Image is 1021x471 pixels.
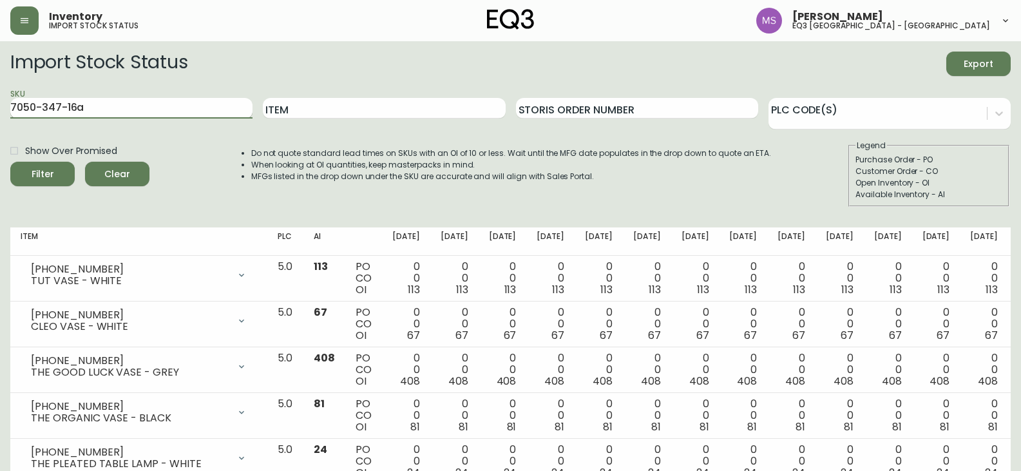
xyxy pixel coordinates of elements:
[922,261,950,296] div: 0 0
[778,352,805,387] div: 0 0
[585,307,613,341] div: 0 0
[392,307,420,341] div: 0 0
[400,374,420,389] span: 408
[526,227,575,256] th: [DATE]
[21,307,257,335] div: [PHONE_NUMBER]CLEO VASE - WHITE
[356,328,367,343] span: OI
[392,352,420,387] div: 0 0
[747,419,757,434] span: 81
[978,374,998,389] span: 408
[407,328,420,343] span: 67
[874,398,902,433] div: 0 0
[31,321,229,332] div: CLEO VASE - WHITE
[504,328,517,343] span: 67
[855,166,1002,177] div: Customer Order - CO
[10,52,187,76] h2: Import Stock Status
[729,261,757,296] div: 0 0
[392,261,420,296] div: 0 0
[682,307,709,341] div: 0 0
[21,352,257,381] div: [PHONE_NUMBER]THE GOOD LUCK VASE - GREY
[303,227,345,256] th: AI
[792,22,990,30] h5: eq3 [GEOGRAPHIC_DATA] - [GEOGRAPHIC_DATA]
[855,140,887,151] legend: Legend
[697,282,709,297] span: 113
[585,398,613,433] div: 0 0
[95,166,139,182] span: Clear
[314,351,335,365] span: 408
[834,374,854,389] span: 408
[31,458,229,470] div: THE PLEATED TABLE LAMP - WHITE
[489,398,517,433] div: 0 0
[682,261,709,296] div: 0 0
[479,227,527,256] th: [DATE]
[356,419,367,434] span: OI
[267,256,303,302] td: 5.0
[793,282,805,297] span: 113
[537,352,564,387] div: 0 0
[767,227,816,256] th: [DATE]
[816,227,864,256] th: [DATE]
[855,154,1002,166] div: Purchase Order - PO
[267,302,303,347] td: 5.0
[314,442,327,457] span: 24
[544,374,564,389] span: 408
[314,259,328,274] span: 113
[792,328,805,343] span: 67
[31,412,229,424] div: THE ORGANIC VASE - BLACK
[456,282,468,297] span: 113
[267,347,303,393] td: 5.0
[729,398,757,433] div: 0 0
[970,307,998,341] div: 0 0
[940,419,949,434] span: 81
[796,419,805,434] span: 81
[356,282,367,297] span: OI
[251,159,772,171] li: When looking at OI quantities, keep masterpacks in mind.
[267,227,303,256] th: PLC
[356,307,372,341] div: PO CO
[314,396,325,411] span: 81
[585,352,613,387] div: 0 0
[593,374,613,389] span: 408
[826,398,854,433] div: 0 0
[356,374,367,389] span: OI
[392,398,420,433] div: 0 0
[922,398,950,433] div: 0 0
[689,374,709,389] span: 408
[267,393,303,439] td: 5.0
[603,419,613,434] span: 81
[729,307,757,341] div: 0 0
[537,398,564,433] div: 0 0
[633,352,661,387] div: 0 0
[430,227,479,256] th: [DATE]
[960,227,1008,256] th: [DATE]
[32,166,54,182] div: Filter
[729,352,757,387] div: 0 0
[737,374,757,389] span: 408
[778,307,805,341] div: 0 0
[410,419,420,434] span: 81
[251,148,772,159] li: Do not quote standard lead times on SKUs with an OI of 10 or less. Wait until the MFG date popula...
[922,307,950,341] div: 0 0
[552,282,564,297] span: 113
[49,12,102,22] span: Inventory
[745,282,757,297] span: 113
[489,352,517,387] div: 0 0
[889,328,902,343] span: 67
[10,162,75,186] button: Filter
[537,307,564,341] div: 0 0
[986,282,998,297] span: 113
[31,367,229,378] div: THE GOOD LUCK VASE - GREY
[682,352,709,387] div: 0 0
[633,307,661,341] div: 0 0
[633,398,661,433] div: 0 0
[441,398,468,433] div: 0 0
[922,352,950,387] div: 0 0
[85,162,149,186] button: Clear
[537,261,564,296] div: 0 0
[937,328,949,343] span: 67
[455,328,468,343] span: 67
[49,22,138,30] h5: import stock status
[844,419,854,434] span: 81
[912,227,960,256] th: [DATE]
[937,282,949,297] span: 113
